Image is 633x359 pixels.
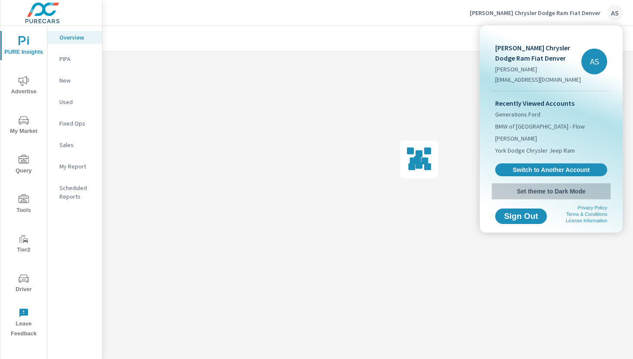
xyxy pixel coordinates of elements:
a: Privacy Policy [578,205,607,210]
p: [EMAIL_ADDRESS][DOMAIN_NAME] [495,75,581,84]
span: BMW of [GEOGRAPHIC_DATA] - Flow [495,122,585,131]
button: Sign Out [495,209,547,224]
div: AS [581,49,607,74]
span: Sign Out [502,212,540,220]
button: Set theme to Dark Mode [492,184,611,199]
span: [PERSON_NAME] [495,134,537,143]
span: Generations Ford [495,110,540,119]
a: License Information [566,218,607,223]
p: [PERSON_NAME] Chrysler Dodge Ram Fiat Denver [495,43,581,63]
a: Terms & Conditions [566,212,607,217]
p: Recently Viewed Accounts [495,98,607,108]
span: Switch to Another Account [500,166,602,174]
span: Set theme to Dark Mode [495,187,607,195]
span: York Dodge Chrysler Jeep Ram [495,146,575,155]
p: [PERSON_NAME] [495,65,581,74]
a: Switch to Another Account [495,163,607,176]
